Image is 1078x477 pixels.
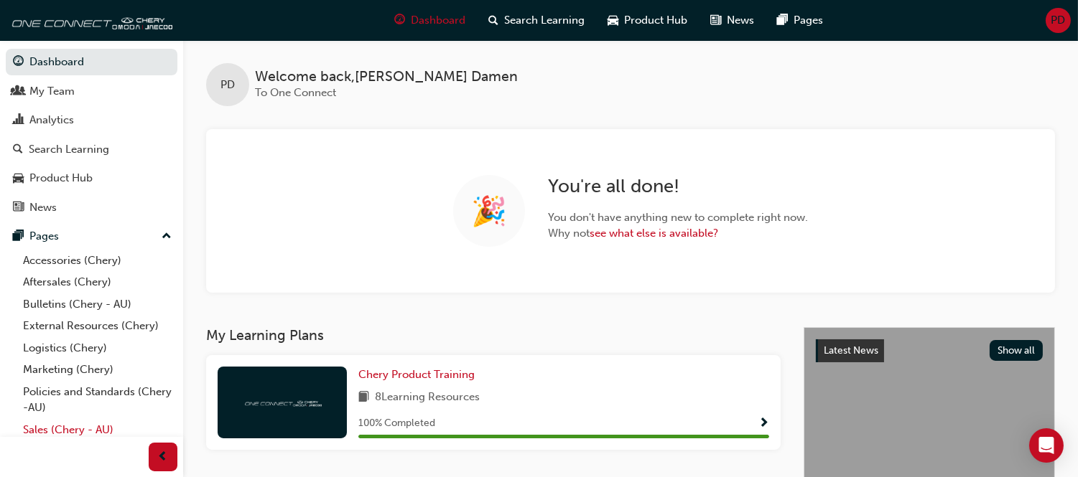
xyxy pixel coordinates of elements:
a: Chery Product Training [358,367,480,383]
span: up-icon [162,227,172,246]
div: Open Intercom Messenger [1029,428,1064,463]
div: Search Learning [29,141,109,158]
span: car-icon [608,11,619,29]
span: search-icon [489,11,499,29]
span: search-icon [13,143,23,156]
span: 🎉 [471,203,507,219]
div: My Team [29,83,75,100]
span: 100 % Completed [358,415,435,432]
span: pages-icon [778,11,789,29]
a: News [6,194,177,221]
a: search-iconSearch Learning [478,6,597,35]
a: External Resources (Chery) [17,315,177,337]
span: To One Connect [255,86,336,99]
span: You don ' t have anything new to complete right now. [548,209,808,226]
h3: My Learning Plans [206,327,781,344]
span: prev-icon [158,448,169,466]
a: My Team [6,78,177,105]
a: Dashboard [6,49,177,75]
span: book-icon [358,389,369,407]
img: oneconnect [243,395,322,409]
span: Why not [548,225,808,242]
h2: You ' re all done! [548,175,808,198]
span: Product Hub [625,12,688,29]
a: car-iconProduct Hub [597,6,700,35]
button: Show Progress [758,415,769,433]
a: Aftersales (Chery) [17,271,177,293]
button: PD [1046,8,1071,33]
a: Policies and Standards (Chery -AU) [17,381,177,419]
a: Logistics (Chery) [17,337,177,359]
button: Pages [6,223,177,250]
span: Latest News [824,344,878,356]
span: guage-icon [13,56,24,69]
a: guage-iconDashboard [384,6,478,35]
a: pages-iconPages [766,6,835,35]
span: Dashboard [412,12,466,29]
span: Pages [794,12,824,29]
span: news-icon [13,202,24,214]
a: Bulletins (Chery - AU) [17,293,177,316]
a: Latest NewsShow all [816,339,1043,362]
span: PD [220,77,235,93]
span: News [728,12,755,29]
img: oneconnect [7,6,172,34]
a: Search Learning [6,136,177,163]
a: news-iconNews [700,6,766,35]
a: Accessories (Chery) [17,250,177,272]
span: news-icon [711,11,722,29]
span: people-icon [13,85,24,98]
div: Product Hub [29,170,93,186]
span: car-icon [13,172,24,185]
a: Sales (Chery - AU) [17,419,177,441]
span: guage-icon [395,11,406,29]
span: chart-icon [13,114,24,127]
button: DashboardMy TeamAnalyticsSearch LearningProduct HubNews [6,46,177,223]
span: pages-icon [13,230,24,243]
div: Analytics [29,112,74,128]
a: see what else is available? [590,227,718,240]
span: PD [1051,12,1066,29]
span: Chery Product Training [358,368,475,381]
a: Analytics [6,107,177,133]
span: Show Progress [758,417,769,430]
span: Search Learning [505,12,585,29]
span: Welcome back , [PERSON_NAME] Damen [255,69,518,85]
span: 8 Learning Resources [375,389,480,407]
a: Product Hub [6,165,177,192]
a: Marketing (Chery) [17,359,177,381]
button: Show all [990,340,1044,361]
div: News [29,199,57,216]
div: Pages [29,228,59,245]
